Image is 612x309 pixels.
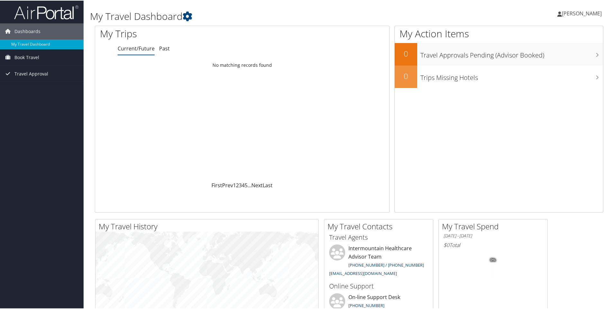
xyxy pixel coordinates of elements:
h1: My Trips [100,26,262,40]
h3: Travel Approvals Pending (Advisor Booked) [420,47,603,59]
span: Dashboards [14,23,40,39]
a: Current/Future [118,44,155,51]
a: Next [251,181,263,188]
h2: 0 [395,70,417,81]
tspan: 0% [491,258,496,261]
a: 3 [239,181,242,188]
h3: Travel Agents [329,232,428,241]
span: … [248,181,251,188]
h6: [DATE] - [DATE] [444,232,543,238]
h6: Total [444,241,543,248]
a: 0Travel Approvals Pending (Advisor Booked) [395,42,603,65]
a: First [212,181,222,188]
li: Intermountain Healthcare Advisor Team [326,244,431,278]
a: [PHONE_NUMBER] / [PHONE_NUMBER] [348,261,424,267]
h2: My Travel History [99,220,318,231]
a: 5 [245,181,248,188]
h1: My Action Items [395,26,603,40]
a: Past [159,44,170,51]
span: Book Travel [14,49,39,65]
a: 1 [233,181,236,188]
a: Last [263,181,273,188]
a: [PHONE_NUMBER] [348,302,384,308]
span: [PERSON_NAME] [562,9,602,16]
a: 4 [242,181,245,188]
a: 0Trips Missing Hotels [395,65,603,87]
a: [EMAIL_ADDRESS][DOMAIN_NAME] [329,270,397,276]
img: airportal-logo.png [14,4,78,19]
a: 2 [236,181,239,188]
h3: Trips Missing Hotels [420,69,603,82]
span: $0 [444,241,449,248]
span: Travel Approval [14,65,48,81]
h2: My Travel Contacts [328,220,433,231]
h1: My Travel Dashboard [90,9,436,22]
h2: My Travel Spend [442,220,547,231]
h3: Online Support [329,281,428,290]
td: No matching records found [95,59,389,70]
a: [PERSON_NAME] [557,3,608,22]
a: Prev [222,181,233,188]
h2: 0 [395,48,417,58]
